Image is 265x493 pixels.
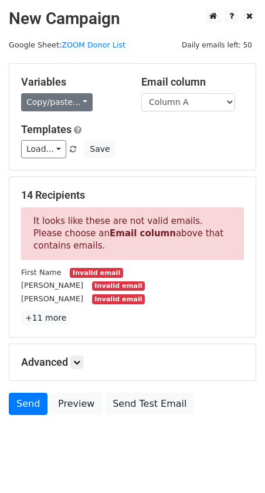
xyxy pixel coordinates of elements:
small: Invalid email [70,268,123,278]
h5: 14 Recipients [21,189,244,202]
a: +11 more [21,311,70,325]
p: It looks like these are not valid emails. Please choose an above that contains emails. [21,208,244,260]
small: Invalid email [92,281,145,291]
h5: Advanced [21,356,244,369]
button: Save [84,140,115,158]
a: Load... [21,140,66,158]
small: [PERSON_NAME] [21,281,83,290]
small: Google Sheet: [9,40,125,49]
iframe: Chat Widget [206,437,265,493]
h5: Variables [21,76,124,89]
a: Preview [50,393,102,415]
small: [PERSON_NAME] [21,294,83,303]
h5: Email column [141,76,244,89]
a: Copy/paste... [21,93,93,111]
a: Templates [21,123,72,135]
a: Send [9,393,47,415]
small: Invalid email [92,294,145,304]
span: Daily emails left: 50 [178,39,256,52]
a: ZOOM Donor List [62,40,125,49]
a: Send Test Email [105,393,194,415]
small: First Name [21,268,62,277]
strong: Email column [110,228,176,239]
h2: New Campaign [9,9,256,29]
a: Daily emails left: 50 [178,40,256,49]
